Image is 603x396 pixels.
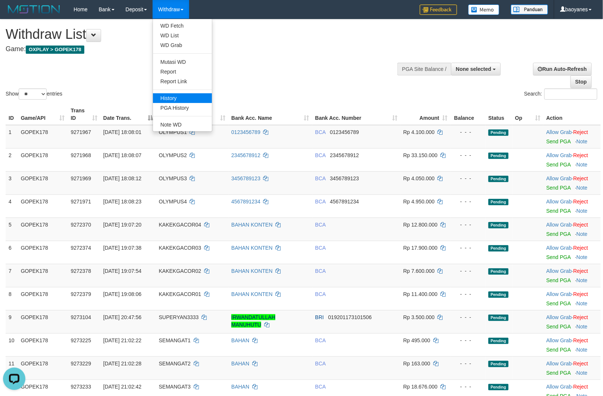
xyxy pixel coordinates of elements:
[453,383,482,390] div: - - -
[485,104,512,125] th: Status
[453,314,482,321] div: - - -
[153,31,212,40] a: WD List
[546,245,573,251] span: ·
[543,333,601,356] td: ·
[315,129,326,135] span: BCA
[546,347,571,353] a: Send PGA
[103,245,141,251] span: [DATE] 19:07:38
[6,46,394,53] h4: Game:
[577,138,588,144] a: Note
[397,63,451,75] div: PGA Site Balance /
[6,4,62,15] img: MOTION_logo.png
[231,337,249,343] a: BAHAN
[403,337,430,343] span: Rp 495.000
[403,314,435,320] span: Rp 3.500.000
[456,66,491,72] span: None selected
[453,360,482,367] div: - - -
[159,245,201,251] span: KAKEKGACOR03
[315,222,326,228] span: BCA
[577,254,588,260] a: Note
[315,291,326,297] span: BCA
[330,199,359,205] span: Copy 4567891234 to clipboard
[577,231,588,237] a: Note
[488,315,509,321] span: Pending
[546,129,572,135] a: Allow Grab
[511,4,548,15] img: panduan.png
[546,185,571,191] a: Send PGA
[488,268,509,275] span: Pending
[19,88,47,100] select: Showentries
[71,222,91,228] span: 9272370
[103,314,141,320] span: [DATE] 20:47:56
[6,125,18,149] td: 1
[488,176,509,182] span: Pending
[228,104,312,125] th: Bank Acc. Name: activate to sort column ascending
[543,104,601,125] th: Action
[71,337,91,343] span: 9273225
[577,370,588,376] a: Note
[574,337,588,343] a: Reject
[6,356,18,380] td: 11
[153,21,212,31] a: WD Fetch
[71,245,91,251] span: 9272374
[403,199,435,205] span: Rp 4.950.000
[546,291,573,297] span: ·
[153,77,212,86] a: Report Link
[18,356,68,380] td: GOPEK178
[420,4,457,15] img: Feedback.jpg
[546,277,571,283] a: Send PGA
[453,290,482,298] div: - - -
[315,337,326,343] span: BCA
[315,361,326,367] span: BCA
[543,148,601,171] td: ·
[577,185,588,191] a: Note
[6,287,18,310] td: 8
[403,361,430,367] span: Rp 163.000
[546,245,572,251] a: Allow Grab
[577,162,588,168] a: Note
[546,314,572,320] a: Allow Grab
[71,268,91,274] span: 9272378
[159,314,199,320] span: SUPERYAN3333
[546,291,572,297] a: Allow Grab
[546,208,571,214] a: Send PGA
[574,384,588,390] a: Reject
[403,175,435,181] span: Rp 4.050.000
[3,3,25,25] button: Open LiveChat chat widget
[403,291,438,297] span: Rp 11.400.000
[546,268,572,274] a: Allow Grab
[18,171,68,194] td: GOPEK178
[574,245,588,251] a: Reject
[103,268,141,274] span: [DATE] 19:07:54
[231,384,249,390] a: BAHAN
[18,333,68,356] td: GOPEK178
[574,222,588,228] a: Reject
[453,128,482,136] div: - - -
[315,268,326,274] span: BCA
[153,40,212,50] a: WD Grab
[546,384,573,390] span: ·
[544,88,597,100] input: Search:
[159,175,187,181] span: OLYMPUS3
[315,314,324,320] span: BRI
[488,245,509,252] span: Pending
[231,291,272,297] a: BAHAN KONTEN
[18,194,68,218] td: GOPEK178
[231,314,275,328] a: IRWANDATULLAH MANUHUTU
[103,222,141,228] span: [DATE] 19:07:20
[546,129,573,135] span: ·
[546,199,573,205] span: ·
[71,314,91,320] span: 9273104
[18,241,68,264] td: GOPEK178
[453,175,482,182] div: - - -
[153,103,212,113] a: PGA History
[18,310,68,333] td: GOPEK178
[71,361,91,367] span: 9273229
[153,67,212,77] a: Report
[330,129,359,135] span: Copy 0123456789 to clipboard
[574,314,588,320] a: Reject
[546,254,571,260] a: Send PGA
[543,194,601,218] td: ·
[533,63,592,75] a: Run Auto-Refresh
[543,171,601,194] td: ·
